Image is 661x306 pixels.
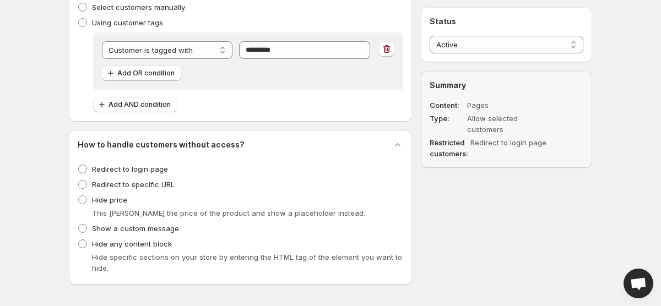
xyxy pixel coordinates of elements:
[430,80,583,91] h2: Summary
[92,224,179,233] span: Show a custom message
[102,65,181,81] button: Add OR condition
[624,269,653,298] div: Open chat
[92,3,185,12] span: Select customers manually
[467,113,552,135] dd: Allow selected customers
[467,100,552,111] dd: Pages
[92,180,175,189] span: Redirect to specific URL
[92,18,163,27] span: Using customer tags
[430,100,465,111] dt: Content :
[117,69,175,78] span: Add OR condition
[430,16,583,27] h2: Status
[470,137,555,159] dd: Redirect to login page
[92,239,172,248] span: Hide any content block
[92,165,168,173] span: Redirect to login page
[430,137,468,159] dt: Restricted customers:
[379,41,394,57] button: Remove rule
[430,113,465,135] dt: Type :
[92,209,365,217] span: This [PERSON_NAME] the price of the product and show a placeholder instead.
[92,195,127,204] span: Hide price
[92,253,402,272] span: Hide specific sections on your store by entering the HTML tag of the element you want to hide.
[78,139,245,150] h2: How to handle customers without access?
[109,100,171,109] span: Add AND condition
[93,97,177,112] button: Add AND condition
